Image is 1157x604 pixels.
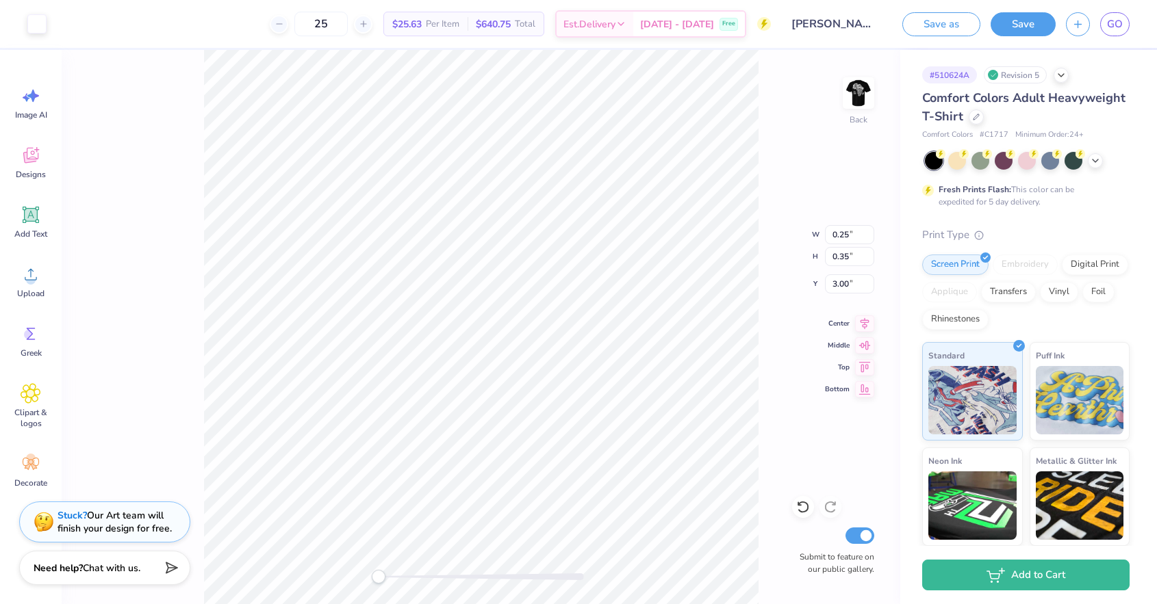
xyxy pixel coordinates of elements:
[426,17,459,31] span: Per Item
[922,560,1130,590] button: Add to Cart
[825,318,850,329] span: Center
[922,129,973,141] span: Comfort Colors
[922,66,977,83] div: # 510624A
[922,282,977,302] div: Applique
[991,12,1056,36] button: Save
[1015,129,1084,141] span: Minimum Order: 24 +
[722,19,735,29] span: Free
[14,477,47,488] span: Decorate
[825,362,850,373] span: Top
[17,288,44,299] span: Upload
[1036,471,1124,540] img: Metallic & Glitter Ink
[1036,348,1065,363] span: Puff Ink
[902,12,980,36] button: Save as
[15,109,47,120] span: Image AI
[21,347,42,358] span: Greek
[993,254,1058,275] div: Embroidery
[928,471,1017,540] img: Neon Ink
[922,309,989,330] div: Rhinestones
[34,562,83,575] strong: Need help?
[392,17,422,31] span: $25.63
[928,366,1017,434] img: Standard
[1100,12,1130,36] a: GO
[922,227,1130,243] div: Print Type
[1062,254,1128,275] div: Digital Print
[1082,282,1115,302] div: Foil
[928,454,962,468] span: Neon Ink
[8,407,53,429] span: Clipart & logos
[372,570,385,583] div: Accessibility label
[984,66,1047,83] div: Revision 5
[1036,454,1117,468] span: Metallic & Glitter Ink
[640,17,714,31] span: [DATE] - [DATE]
[825,384,850,395] span: Bottom
[1107,16,1123,32] span: GO
[563,17,615,31] span: Est. Delivery
[792,551,874,575] label: Submit to feature on our public gallery.
[58,509,87,522] strong: Stuck?
[980,129,1008,141] span: # C1717
[58,509,172,535] div: Our Art team will finish your design for free.
[14,228,47,239] span: Add Text
[515,17,535,31] span: Total
[845,79,872,107] img: Back
[825,340,850,351] span: Middle
[781,10,882,38] input: Untitled Design
[922,254,989,275] div: Screen Print
[1036,366,1124,434] img: Puff Ink
[939,183,1107,208] div: This color can be expedited for 5 day delivery.
[981,282,1036,302] div: Transfers
[16,169,46,180] span: Designs
[922,90,1126,124] span: Comfort Colors Adult Heavyweight T-Shirt
[850,114,867,126] div: Back
[476,17,511,31] span: $640.75
[1040,282,1078,302] div: Vinyl
[83,562,140,575] span: Chat with us.
[928,348,965,363] span: Standard
[939,184,1011,195] strong: Fresh Prints Flash:
[294,12,348,36] input: – –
